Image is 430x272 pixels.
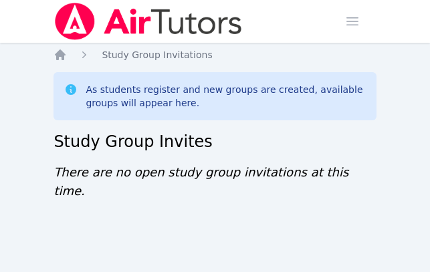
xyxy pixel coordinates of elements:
[102,49,212,60] span: Study Group Invitations
[53,3,243,40] img: Air Tutors
[53,48,376,61] nav: Breadcrumb
[53,131,376,152] h2: Study Group Invites
[102,48,212,61] a: Study Group Invitations
[86,83,365,110] div: As students register and new groups are created, available groups will appear here.
[53,165,348,198] span: There are no open study group invitations at this time.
